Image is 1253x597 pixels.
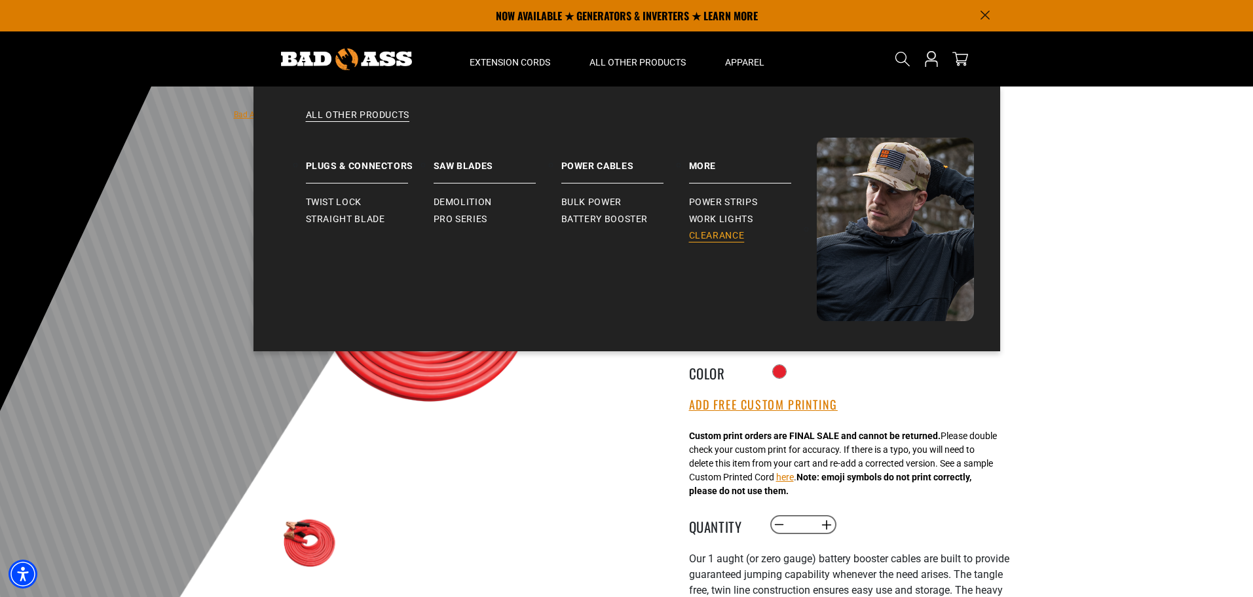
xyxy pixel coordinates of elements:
a: Battery Booster [561,211,689,228]
span: Clearance [689,230,745,242]
span: Demolition [434,197,492,208]
a: Pro Series [434,211,561,228]
a: Bad Ass Extension Cords [234,110,322,119]
a: cart [950,51,971,67]
span: Bulk Power [561,197,622,208]
summary: Extension Cords [450,31,570,87]
div: Please double check your custom print for accuracy. If there is a typo, you will need to delete t... [689,429,997,498]
a: Twist Lock [306,194,434,211]
a: Demolition [434,194,561,211]
img: Bad Ass Extension Cords [817,138,974,321]
a: Straight Blade [306,211,434,228]
a: Open this option [921,31,942,87]
a: Bulk Power [561,194,689,211]
span: Twist Lock [306,197,362,208]
legend: Color [689,363,755,380]
img: Bad Ass Extension Cords [281,48,412,70]
span: Work Lights [689,214,753,225]
a: Saw Blades [434,138,561,183]
nav: breadcrumbs [234,106,514,122]
button: here [776,471,794,484]
a: Power Strips [689,194,817,211]
a: Battery Booster More Power Strips [689,138,817,183]
a: Clearance [689,227,817,244]
span: Extension Cords [470,56,550,68]
label: Quantity [689,516,755,533]
span: Power Strips [689,197,758,208]
span: Pro Series [434,214,487,225]
a: Plugs & Connectors [306,138,434,183]
div: Accessibility Menu [9,560,37,588]
summary: All Other Products [570,31,705,87]
span: Battery Booster [561,214,648,225]
span: Apparel [725,56,764,68]
a: Work Lights [689,211,817,228]
strong: Custom print orders are FINAL SALE and cannot be returned. [689,431,941,441]
img: red [272,505,348,581]
button: Add Free Custom Printing [689,398,838,412]
a: Power Cables [561,138,689,183]
summary: Apparel [705,31,784,87]
span: Straight Blade [306,214,385,225]
a: All Other Products [280,109,974,138]
strong: Note: emoji symbols do not print correctly, please do not use them. [689,472,971,496]
span: All Other Products [589,56,686,68]
summary: Search [892,48,913,69]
